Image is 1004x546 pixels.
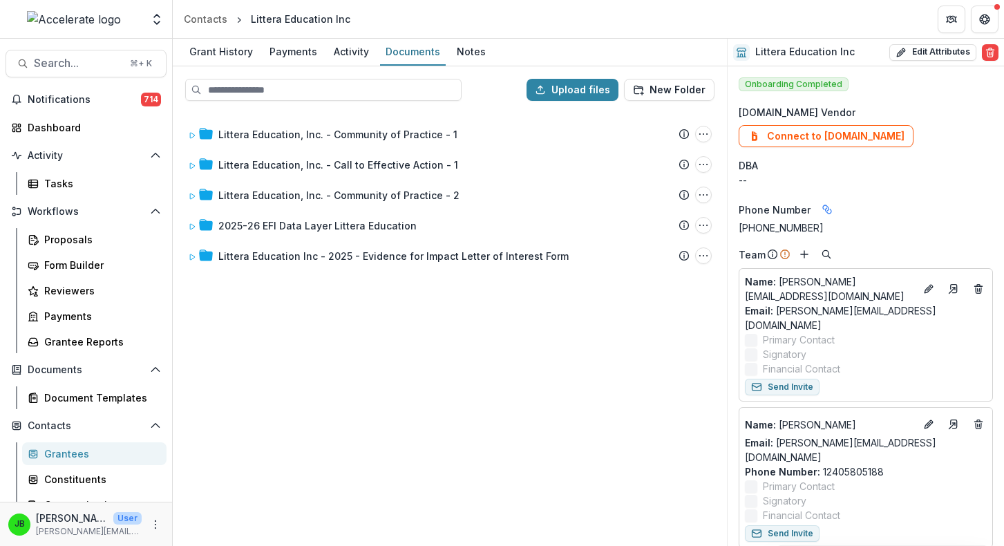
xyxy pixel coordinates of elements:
div: Littera Education Inc [251,12,350,26]
button: Delete [982,44,998,61]
div: Littera Education Inc - 2025 - Evidence for Impact Letter of Interest FormLittera Education Inc -... [182,242,717,270]
a: Grantee Reports [22,330,167,353]
a: Name: [PERSON_NAME] [745,417,915,432]
span: Signatory [763,493,806,508]
div: Littera Education, Inc. - Community of Practice - 2Littera Education, Inc. - Community of Practic... [182,181,717,209]
a: Constituents [22,468,167,491]
div: Dashboard [28,120,155,135]
a: Name: [PERSON_NAME][EMAIL_ADDRESS][DOMAIN_NAME] [745,274,915,303]
span: Workflows [28,206,144,218]
a: Email: [PERSON_NAME][EMAIL_ADDRESS][DOMAIN_NAME] [745,303,987,332]
button: Open entity switcher [147,6,167,33]
button: Upload files [527,79,618,101]
p: [PERSON_NAME][EMAIL_ADDRESS][PERSON_NAME][DOMAIN_NAME] [36,525,142,538]
span: Activity [28,150,144,162]
a: Document Templates [22,386,167,409]
button: Send Invite [745,525,820,542]
div: Littera Education, Inc. - Call to Effective Action - 1Littera Education, Inc. - Call to Effective... [182,151,717,178]
div: Contacts [184,12,227,26]
div: Littera Education, Inc. - Community of Practice - 2 [218,188,460,203]
p: User [113,512,142,525]
a: Form Builder [22,254,167,276]
div: Reviewers [44,283,155,298]
div: Littera Education, Inc. - Community of Practice - 1Littera Education, Inc. - Community of Practic... [182,120,717,148]
span: Primary Contact [763,332,835,347]
a: Grant History [184,39,258,66]
nav: breadcrumb [178,9,356,29]
span: Financial Contact [763,508,840,523]
button: Edit [920,416,937,433]
button: Send Invite [745,379,820,395]
div: Communications [44,498,155,512]
p: Team [739,247,766,262]
button: Edit [920,281,937,297]
a: Go to contact [943,278,965,300]
a: Proposals [22,228,167,251]
button: New Folder [624,79,714,101]
span: Name : [745,419,776,431]
div: Grantee Reports [44,335,155,349]
button: Notifications714 [6,88,167,111]
button: Add [796,246,813,263]
p: 12405805188 [745,464,987,479]
button: More [147,516,164,533]
button: Edit Attributes [889,44,976,61]
a: Documents [380,39,446,66]
div: -- [739,173,993,187]
span: Contacts [28,420,144,432]
button: Open Activity [6,144,167,167]
span: [DOMAIN_NAME] Vendor [739,105,855,120]
a: Dashboard [6,116,167,139]
h2: Littera Education Inc [755,46,855,58]
button: Linked binding [816,198,838,220]
p: [PERSON_NAME] [36,511,108,525]
span: Email: [745,437,773,449]
span: Search... [34,57,122,70]
button: Open Documents [6,359,167,381]
div: Grantees [44,446,155,461]
div: Payments [264,41,323,62]
a: Contacts [178,9,233,29]
button: Open Contacts [6,415,167,437]
div: Jennifer Bronson [15,520,25,529]
span: Notifications [28,94,141,106]
span: Signatory [763,347,806,361]
span: Email: [745,305,773,317]
span: Financial Contact [763,361,840,376]
button: Open Workflows [6,200,167,223]
div: 2025-26 EFI Data Layer Littera Education [218,218,417,233]
div: Littera Education Inc - 2025 - Evidence for Impact Letter of Interest Form [218,249,569,263]
a: Communications [22,493,167,516]
span: 714 [141,93,161,106]
p: [PERSON_NAME] [745,417,915,432]
button: Partners [938,6,965,33]
div: Constituents [44,472,155,487]
div: 2025-26 EFI Data Layer Littera Education2025-26 EFI Data Layer Littera Education Options [182,211,717,239]
span: Phone Number : [745,466,820,478]
a: Payments [264,39,323,66]
div: Littera Education, Inc. - Community of Practice - 1 [218,127,457,142]
button: 2025-26 EFI Data Layer Littera Education Options [695,217,712,234]
div: Payments [44,309,155,323]
a: Grantees [22,442,167,465]
button: Search [818,246,835,263]
a: Notes [451,39,491,66]
button: Littera Education, Inc. - Community of Practice - 2 Options [695,187,712,203]
div: Grant History [184,41,258,62]
span: DBA [739,158,758,173]
p: [PERSON_NAME][EMAIL_ADDRESS][DOMAIN_NAME] [745,274,915,303]
a: Email: [PERSON_NAME][EMAIL_ADDRESS][DOMAIN_NAME] [745,435,987,464]
button: Connect to [DOMAIN_NAME] [739,125,913,147]
div: Notes [451,41,491,62]
button: Littera Education Inc - 2025 - Evidence for Impact Letter of Interest Form Options [695,247,712,264]
div: Document Templates [44,390,155,405]
div: Proposals [44,232,155,247]
span: Name : [745,276,776,288]
button: Littera Education, Inc. - Community of Practice - 1 Options [695,126,712,142]
span: Onboarding Completed [739,77,849,91]
span: Phone Number [739,203,811,217]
